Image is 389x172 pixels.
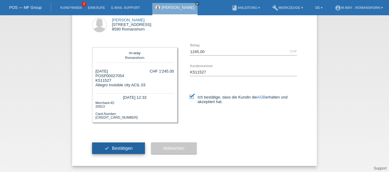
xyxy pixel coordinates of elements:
[196,2,199,5] i: close
[335,5,341,11] i: account_circle
[163,146,184,151] span: Abbrechen
[272,5,278,11] i: build
[95,100,174,119] div: Merchant-ID: 20913 Card-Number: [CREDIT_CARD_NUMBER]
[112,146,133,151] span: Bestätigen
[108,6,143,9] a: E-Mail Support
[112,18,151,31] div: [STREET_ADDRESS] 8590 Romanshorn
[57,6,85,9] a: Kund*innen
[312,6,326,9] a: DE ▾
[95,78,111,83] span: K511527
[232,5,238,11] i: book
[290,49,297,53] div: CHF
[151,142,197,154] button: Abbrechen
[190,95,297,104] label: Ich bestätige, dass die Kundin die erhalten und akzeptiert hat.
[97,55,172,59] div: Romanshorn
[112,18,145,22] a: [PERSON_NAME]
[95,93,174,100] div: [DATE] 12:33
[228,6,263,9] a: bookAnleitung ▾
[269,6,306,9] a: buildWerkzeuge ▾
[95,69,146,87] div: [DATE] POSP00027054 Allegro Invisible city ACIL 03
[374,166,387,170] a: Support
[9,5,42,10] a: POS — MF Group
[332,6,386,9] a: account_circlem-way - Romanshorn ▾
[85,6,108,9] a: Einkäufe
[104,146,109,151] i: check
[92,142,145,154] button: check Bestätigen
[150,69,174,73] div: CHF 1'245.00
[162,5,194,10] a: [PERSON_NAME]
[195,2,199,6] a: close
[257,95,265,99] a: AGB
[82,2,87,7] span: 2
[97,51,172,55] div: m-way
